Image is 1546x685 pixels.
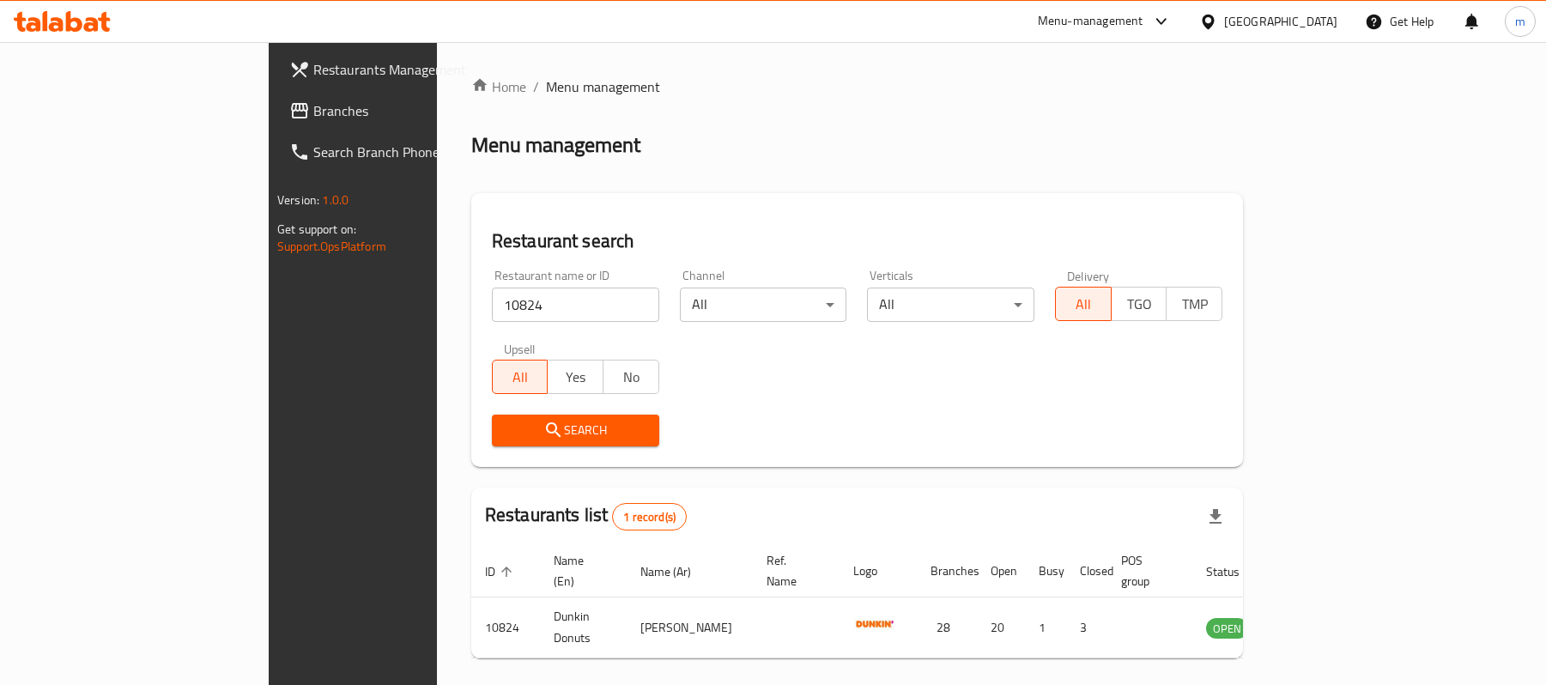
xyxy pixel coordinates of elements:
span: All [500,365,542,390]
span: No [610,365,652,390]
span: Yes [555,365,597,390]
div: Export file [1195,496,1236,537]
a: Search Branch Phone [276,131,527,173]
div: Menu-management [1038,11,1143,32]
div: OPEN [1206,618,1248,639]
td: 28 [917,597,977,658]
td: Dunkin Donuts [540,597,627,658]
table: enhanced table [471,545,1342,658]
th: Branches [917,545,977,597]
img: Dunkin Donuts [853,603,896,646]
span: OPEN [1206,619,1248,639]
button: Yes [547,360,603,394]
h2: Restaurants list [485,502,687,530]
span: Version: [277,189,319,211]
div: [GEOGRAPHIC_DATA] [1224,12,1337,31]
span: TMP [1173,292,1216,317]
button: All [492,360,549,394]
span: POS group [1121,550,1172,591]
a: Branches [276,90,527,131]
td: 3 [1066,597,1107,658]
label: Delivery [1067,270,1110,282]
a: Restaurants Management [276,49,527,90]
li: / [533,76,539,97]
nav: breadcrumb [471,76,1243,97]
td: 20 [977,597,1025,658]
span: Restaurants Management [313,59,513,80]
h2: Menu management [471,131,640,159]
div: Total records count [612,503,687,530]
span: Search [506,420,646,441]
input: Search for restaurant name or ID.. [492,288,659,322]
td: [PERSON_NAME] [627,597,753,658]
label: Upsell [504,342,536,355]
th: Open [977,545,1025,597]
span: TGO [1119,292,1161,317]
span: 1.0.0 [322,189,349,211]
button: TMP [1166,287,1222,321]
button: No [603,360,659,394]
span: Branches [313,100,513,121]
span: Status [1206,561,1262,582]
div: All [680,288,847,322]
th: Closed [1066,545,1107,597]
td: 1 [1025,597,1066,658]
span: Menu management [546,76,660,97]
button: Search [492,415,659,446]
button: TGO [1111,287,1167,321]
span: 1 record(s) [613,509,686,525]
span: m [1515,12,1525,31]
span: All [1063,292,1105,317]
span: ID [485,561,518,582]
div: All [867,288,1034,322]
th: Logo [840,545,917,597]
span: Get support on: [277,218,356,240]
span: Name (En) [554,550,606,591]
span: Name (Ar) [640,561,713,582]
button: All [1055,287,1112,321]
span: Search Branch Phone [313,142,513,162]
th: Busy [1025,545,1066,597]
span: Ref. Name [767,550,819,591]
a: Support.OpsPlatform [277,235,386,258]
h2: Restaurant search [492,228,1222,254]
